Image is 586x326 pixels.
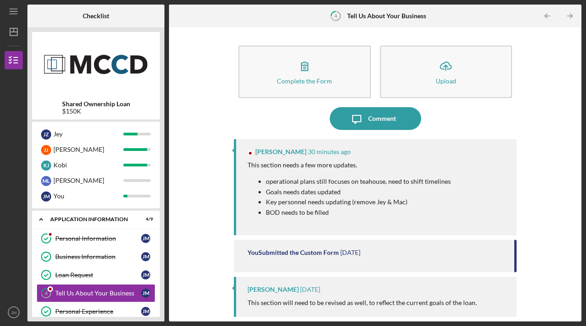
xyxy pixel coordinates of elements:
[248,160,451,170] p: This section needs a few more updates.
[53,173,123,188] div: [PERSON_NAME]
[41,145,51,155] div: J J
[137,217,153,222] div: 4 / 9
[41,191,51,202] div: J M
[55,290,141,297] div: Tell Us About Your Business
[55,235,141,242] div: Personal Information
[53,157,123,173] div: Kobi
[330,107,421,130] button: Comment
[37,284,155,302] a: 4Tell Us About Your BusinessJM
[55,253,141,260] div: Business Information
[334,13,338,19] tspan: 4
[83,12,109,20] b: Checklist
[37,302,155,321] a: Personal ExperienceJM
[340,249,360,256] time: 2025-08-28 17:06
[37,229,155,248] a: Personal InformationJM
[248,298,477,308] p: This section will need to be revised as well, to reflect the current goals of the loan.
[308,148,351,155] time: 2025-09-05 21:57
[53,126,123,142] div: Jey
[266,176,451,186] p: operational plans still focuses on teahouse, need to shift timelines
[277,78,332,84] div: Complete the Form
[248,286,299,293] div: [PERSON_NAME]
[37,266,155,284] a: Loan RequestJM
[266,207,451,217] p: BOD needs to be filled
[41,176,51,186] div: M L
[55,308,141,315] div: Personal Experience
[32,36,160,91] img: Product logo
[368,107,396,130] div: Comment
[62,108,130,115] div: $150K
[62,100,130,108] b: Shared Ownership Loan
[45,290,48,296] tspan: 4
[238,46,370,98] button: Complete the Form
[266,197,451,207] p: Key personnel needs updating (remove Jey & Mac)
[5,303,23,321] button: JM
[53,188,123,204] div: You
[248,249,339,256] div: You Submitted the Custom Form
[141,270,150,279] div: J M
[141,252,150,261] div: J M
[266,187,451,197] p: Goals needs dates updated
[41,160,51,171] div: K J
[347,12,426,20] b: Tell Us About Your Business
[141,307,150,316] div: J M
[11,310,17,315] text: JM
[50,217,130,222] div: Application Information
[37,248,155,266] a: Business InformationJM
[41,129,51,140] div: J Z
[436,78,456,84] div: Upload
[53,142,123,157] div: [PERSON_NAME]
[141,289,150,298] div: J M
[55,271,141,279] div: Loan Request
[141,234,150,243] div: J M
[255,148,306,155] div: [PERSON_NAME]
[380,46,512,98] button: Upload
[300,286,320,293] time: 2025-08-27 23:36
